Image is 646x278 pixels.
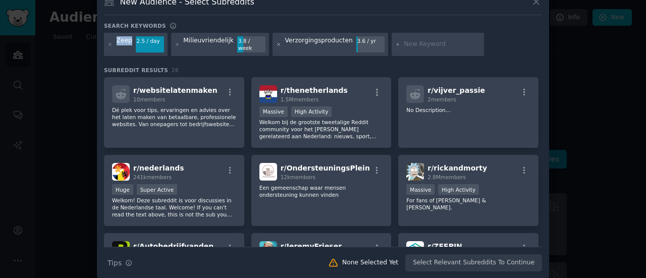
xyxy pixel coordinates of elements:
[133,86,218,94] span: r/ websitelatenmaken
[291,106,332,117] div: High Activity
[259,184,384,198] p: Een gemeenschap waar mensen ondersteuning kunnen vinden
[281,96,319,102] span: 1.5M members
[404,40,480,49] input: New Keyword
[427,86,485,94] span: r/ vijver_passie
[285,36,352,52] div: Verzorgingsproducten
[133,96,165,102] span: 10 members
[112,184,133,195] div: Huge
[342,258,398,267] div: None Selected Yet
[112,197,236,218] p: Welkom! Deze subreddit is voor discussies in de Nederlandse taal. Welcome! If you can't read the ...
[112,106,236,128] p: Dé plek voor tips, ervaringen en advies over het laten maken van betaalbare, professionele websit...
[136,36,164,45] div: 2.5 / day
[259,119,384,140] p: Welkom bij de grootste tweetalige Reddit community voor het [PERSON_NAME] gerelateerd aan Nederla...
[281,174,315,180] span: 12k members
[104,254,136,272] button: Tips
[406,197,530,211] p: For fans of [PERSON_NAME] & [PERSON_NAME].
[356,36,385,45] div: 3.6 / yr
[406,184,435,195] div: Massive
[281,164,370,172] span: r/ OndersteuningsPlein
[427,164,487,172] span: r/ rickandmorty
[438,184,479,195] div: High Activity
[133,174,172,180] span: 241k members
[112,241,130,259] img: Autobedrijfvandenberg
[237,36,265,52] div: 3.8 / week
[137,184,178,195] div: Super Active
[427,96,456,102] span: 2 members
[117,36,132,52] div: Zeep
[104,22,166,29] h3: Search keywords
[133,242,232,250] span: r/ Autobedrijfvandenberg
[259,241,277,259] img: JeremyFrieser
[427,174,466,180] span: 2.8M members
[104,67,168,74] span: Subreddit Results
[183,36,234,52] div: Milieuvriendelijk
[172,67,179,73] span: 28
[259,106,288,117] div: Massive
[281,86,348,94] span: r/ thenetherlands
[133,164,184,172] span: r/ nederlands
[427,242,462,250] span: r/ ZEEPIN
[259,85,277,103] img: thenetherlands
[107,258,122,268] span: Tips
[281,242,342,250] span: r/ JeremyFrieser
[406,241,424,259] img: ZEEPIN
[406,163,424,181] img: rickandmorty
[112,163,130,181] img: nederlands
[259,163,277,181] img: OndersteuningsPlein
[406,106,530,114] p: No Description...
